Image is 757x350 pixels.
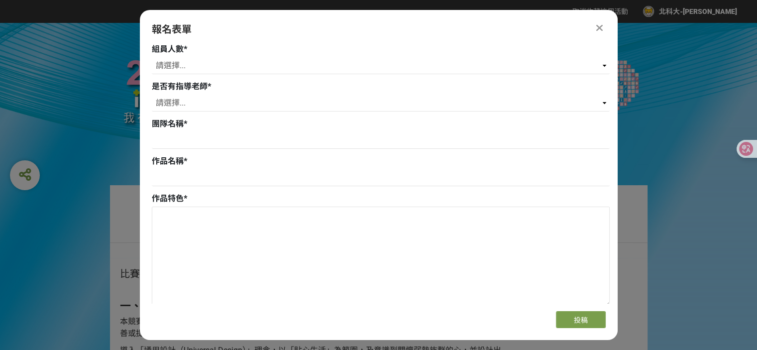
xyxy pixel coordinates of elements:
[556,311,606,328] button: 投稿
[152,23,192,35] span: 報名表單
[152,194,184,203] span: 作品特色
[110,43,648,138] img: 2025年ICARE身心障礙與高齡者輔具產品通用設計競賽
[120,300,186,312] strong: 一、活動目的
[152,119,184,128] span: 團隊名稱
[152,44,184,54] span: 組員人數
[152,156,184,166] span: 作品名稱
[572,7,628,15] span: 取消收藏這個活動
[152,82,208,91] span: 是否有指導老師
[120,317,502,338] span: 將徵選符合主題概念表現的通用設計作品，包含身心障礙與高齡者輔具通用設計及其他能夠改善或提升生活品質，增加生活便利性，促進環境永續發展概念之通用產品設計。
[120,268,508,280] h1: 比賽說明
[574,316,588,324] span: 投稿
[120,317,144,326] span: 本競賽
